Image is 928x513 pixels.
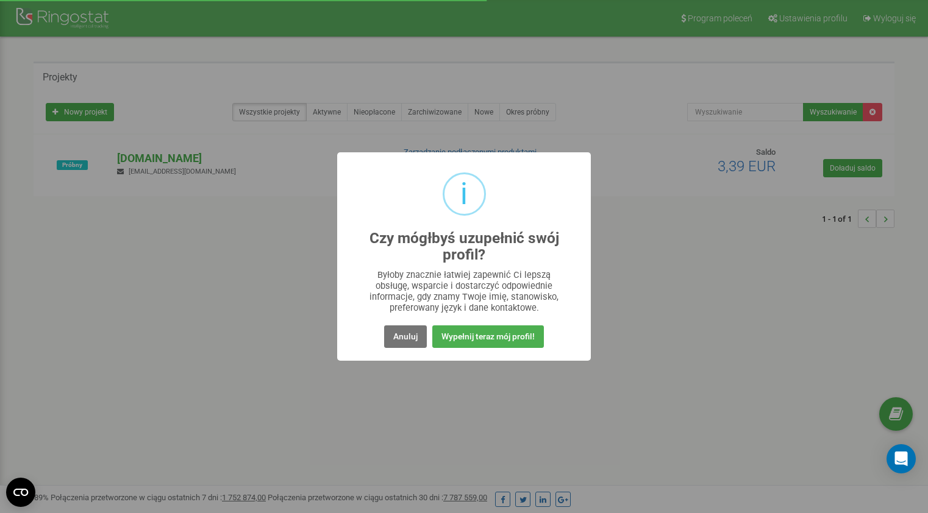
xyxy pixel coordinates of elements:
[362,230,567,263] h2: Czy mógłbyś uzupełnić swój profil?
[432,325,544,348] button: Wypełnij teraz mój profil!
[384,325,427,348] button: Anuluj
[362,269,567,313] div: Byłoby znacznie łatwiej zapewnić Ci lepszą obsługę, wsparcie i dostarczyć odpowiednie informacje,...
[887,444,916,473] div: Open Intercom Messenger
[6,478,35,507] button: Open CMP widget
[460,174,468,214] div: i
